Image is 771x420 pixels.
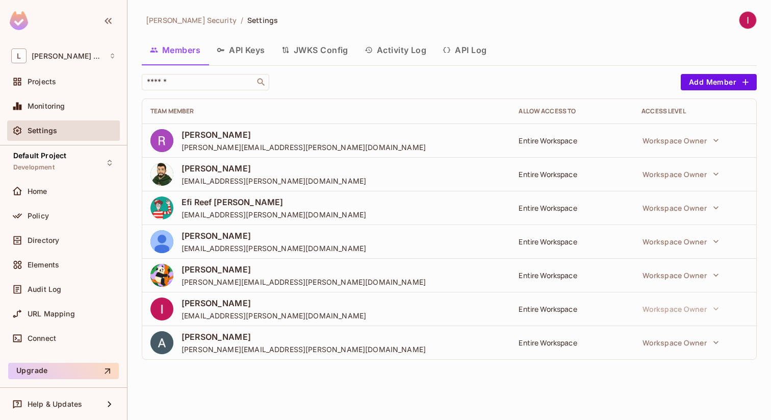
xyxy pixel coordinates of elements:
span: [PERSON_NAME] [182,264,426,275]
div: Entire Workspace [519,203,625,213]
span: URL Mapping [28,310,75,318]
span: Development [13,163,55,171]
span: Monitoring [28,102,65,110]
span: Settings [247,15,278,25]
div: Entire Workspace [519,169,625,179]
img: ACg8ocJJUtgcA13m9C4bVy7yriKP9NJgX-daXLNF1yEDxzgy00iRw-s=s96-c [150,264,173,287]
img: ACg8ocIWeWYzTh3fNv1NUYc7QSjSh26SxCzy2Hb-tty2ppy6l7IKpQ=s96-c [150,129,173,152]
div: Access Level [641,107,748,115]
button: API Log [434,37,495,63]
span: Audit Log [28,285,61,293]
button: Workspace Owner [637,299,724,319]
span: [PERSON_NAME] [182,230,366,241]
img: ACg8ocJgpFAqjOjvdKxY7QNYfoe0bJzY6JMWAp3rZiQUuz927i7TGYU=s96-c [150,163,173,186]
div: Entire Workspace [519,270,625,280]
div: Allow Access to [519,107,625,115]
button: Workspace Owner [637,130,724,151]
span: Policy [28,212,49,220]
span: [PERSON_NAME] [182,331,426,342]
span: [EMAIL_ADDRESS][PERSON_NAME][DOMAIN_NAME] [182,311,366,320]
span: Directory [28,236,59,244]
span: Elements [28,261,59,269]
img: ALV-UjU9MU7G2o4tYHSxLOIEm5N_J2hqT7fNF6rehLmYgwLtnYFt8V9qqkmpm8Ug7mSY9-P2D24dt-KNpBFLqXLkR0766kECx... [150,230,173,253]
img: Itay Nahum [739,12,756,29]
img: ACg8ocKuLyxmtOgIrJF35XMswhWtVymefyFwX2f5GAmloLWLkYjBfg=s96-c [150,298,173,320]
span: Settings [28,127,57,135]
img: SReyMgAAAABJRU5ErkJggg== [10,11,28,30]
div: Entire Workspace [519,304,625,314]
button: Upgrade [8,363,119,379]
span: [EMAIL_ADDRESS][PERSON_NAME][DOMAIN_NAME] [182,243,366,253]
button: Members [142,37,209,63]
button: JWKS Config [273,37,356,63]
button: Add Member [681,74,757,90]
img: ACg8ocL_840EycTVDsMlIHNBOn9ErdjWbepNSVaB6Moik-E9neFZDA=s96-c [150,331,173,354]
span: [PERSON_NAME][EMAIL_ADDRESS][PERSON_NAME][DOMAIN_NAME] [182,277,426,287]
div: Entire Workspace [519,136,625,145]
li: / [241,15,243,25]
span: [EMAIL_ADDRESS][PERSON_NAME][DOMAIN_NAME] [182,210,366,219]
button: Activity Log [356,37,435,63]
button: Workspace Owner [637,332,724,353]
span: [PERSON_NAME] Security [146,15,237,25]
span: Help & Updates [28,400,82,408]
span: [PERSON_NAME] [182,298,366,309]
span: [PERSON_NAME][EMAIL_ADDRESS][PERSON_NAME][DOMAIN_NAME] [182,344,426,354]
span: Default Project [13,152,66,160]
span: L [11,48,27,63]
div: Entire Workspace [519,338,625,348]
span: Workspace: Lumia Security [32,52,104,60]
button: Workspace Owner [637,231,724,252]
img: ACg8ocJJY7yZnZ8AnkaDFVYlU6FI0gxKjq3b9e4P47AzvblGbPU5rL8=s96-c [150,196,173,219]
span: [PERSON_NAME] [182,129,426,140]
button: Workspace Owner [637,197,724,218]
div: Entire Workspace [519,237,625,246]
button: Workspace Owner [637,164,724,184]
span: [EMAIL_ADDRESS][PERSON_NAME][DOMAIN_NAME] [182,176,366,186]
span: Connect [28,334,56,342]
span: [PERSON_NAME][EMAIL_ADDRESS][PERSON_NAME][DOMAIN_NAME] [182,142,426,152]
span: Projects [28,78,56,86]
button: Workspace Owner [637,265,724,285]
div: Team Member [150,107,502,115]
span: [PERSON_NAME] [182,163,366,174]
span: Home [28,187,47,195]
button: API Keys [209,37,273,63]
span: Efi Reef [PERSON_NAME] [182,196,366,208]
